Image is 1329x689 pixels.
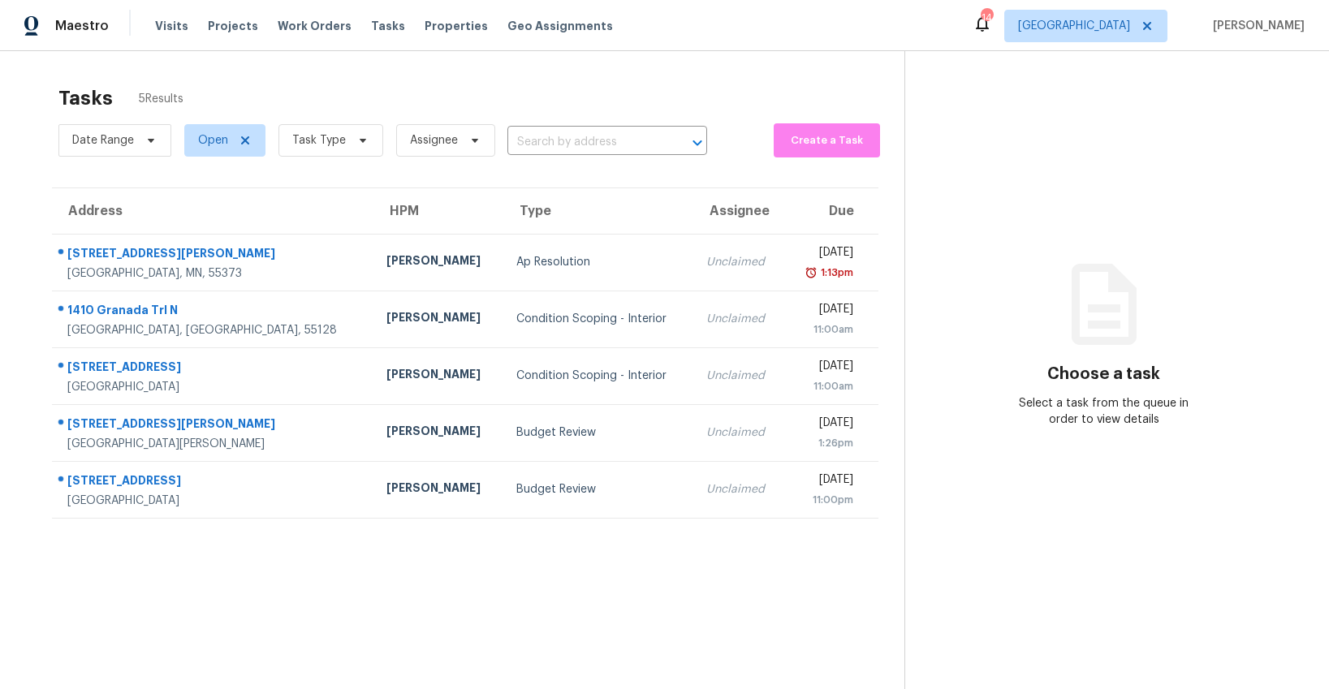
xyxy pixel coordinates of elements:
[58,90,113,106] h2: Tasks
[67,265,360,282] div: [GEOGRAPHIC_DATA], MN, 55373
[373,188,503,234] th: HPM
[67,416,360,436] div: [STREET_ADDRESS][PERSON_NAME]
[818,265,853,281] div: 1:13pm
[981,10,992,26] div: 14
[198,132,228,149] span: Open
[410,132,458,149] span: Assignee
[52,188,373,234] th: Address
[67,302,360,322] div: 1410 Granada Trl N
[386,480,490,500] div: [PERSON_NAME]
[805,265,818,281] img: Overdue Alarm Icon
[292,132,346,149] span: Task Type
[55,18,109,34] span: Maestro
[797,472,853,492] div: [DATE]
[706,424,771,441] div: Unclaimed
[1004,395,1203,428] div: Select a task from the queue in order to view details
[278,18,352,34] span: Work Orders
[507,130,662,155] input: Search by address
[706,311,771,327] div: Unclaimed
[706,481,771,497] div: Unclaimed
[503,188,693,234] th: Type
[386,252,490,273] div: [PERSON_NAME]
[425,18,488,34] span: Properties
[386,309,490,329] div: [PERSON_NAME]
[1047,366,1160,382] h3: Choose a task
[797,492,853,508] div: 11:00pm
[516,254,680,270] div: Ap Resolution
[797,378,853,394] div: 11:00am
[386,366,490,386] div: [PERSON_NAME]
[371,20,405,32] span: Tasks
[693,188,784,234] th: Assignee
[67,436,360,452] div: [GEOGRAPHIC_DATA][PERSON_NAME]
[67,245,360,265] div: [STREET_ADDRESS][PERSON_NAME]
[516,481,680,497] div: Budget Review
[516,424,680,441] div: Budget Review
[386,423,490,443] div: [PERSON_NAME]
[516,311,680,327] div: Condition Scoping - Interior
[1206,18,1305,34] span: [PERSON_NAME]
[797,415,853,435] div: [DATE]
[67,493,360,509] div: [GEOGRAPHIC_DATA]
[797,358,853,378] div: [DATE]
[139,91,183,107] span: 5 Results
[1018,18,1130,34] span: [GEOGRAPHIC_DATA]
[797,301,853,321] div: [DATE]
[797,244,853,265] div: [DATE]
[516,368,680,384] div: Condition Scoping - Interior
[706,254,771,270] div: Unclaimed
[784,188,878,234] th: Due
[782,131,872,150] span: Create a Task
[797,321,853,338] div: 11:00am
[67,322,360,338] div: [GEOGRAPHIC_DATA], [GEOGRAPHIC_DATA], 55128
[72,132,134,149] span: Date Range
[155,18,188,34] span: Visits
[507,18,613,34] span: Geo Assignments
[706,368,771,384] div: Unclaimed
[797,435,853,451] div: 1:26pm
[774,123,880,157] button: Create a Task
[67,379,360,395] div: [GEOGRAPHIC_DATA]
[208,18,258,34] span: Projects
[686,131,709,154] button: Open
[67,472,360,493] div: [STREET_ADDRESS]
[67,359,360,379] div: [STREET_ADDRESS]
